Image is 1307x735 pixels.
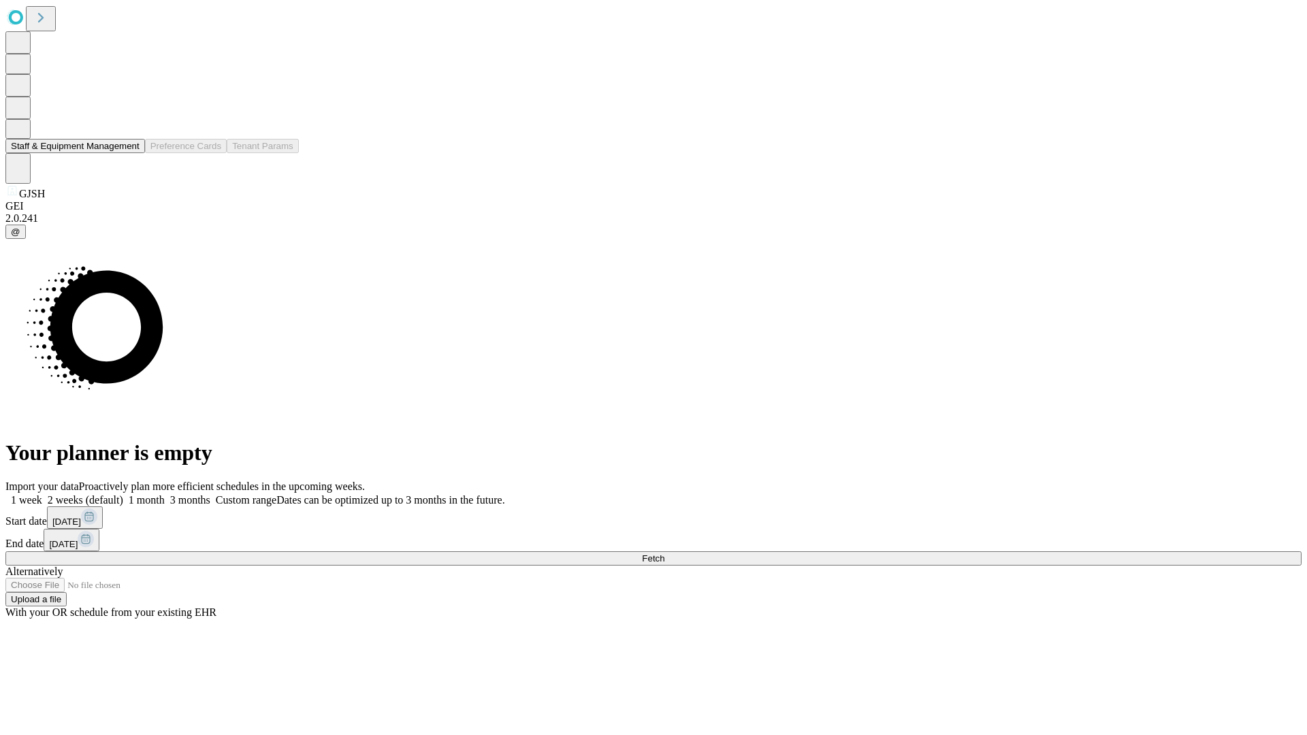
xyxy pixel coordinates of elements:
button: Staff & Equipment Management [5,139,145,153]
span: Fetch [642,553,664,563]
span: 1 week [11,494,42,506]
span: GJSH [19,188,45,199]
button: [DATE] [44,529,99,551]
div: GEI [5,200,1302,212]
span: Proactively plan more efficient schedules in the upcoming weeks. [79,480,365,492]
span: Dates can be optimized up to 3 months in the future. [276,494,504,506]
span: [DATE] [52,517,81,527]
span: [DATE] [49,539,78,549]
button: Upload a file [5,592,67,606]
span: 3 months [170,494,210,506]
div: Start date [5,506,1302,529]
div: End date [5,529,1302,551]
span: With your OR schedule from your existing EHR [5,606,216,618]
span: @ [11,227,20,237]
span: 1 month [129,494,165,506]
button: @ [5,225,26,239]
button: Tenant Params [227,139,299,153]
h1: Your planner is empty [5,440,1302,465]
button: [DATE] [47,506,103,529]
span: Import your data [5,480,79,492]
span: Alternatively [5,566,63,577]
button: Fetch [5,551,1302,566]
button: Preference Cards [145,139,227,153]
span: 2 weeks (default) [48,494,123,506]
div: 2.0.241 [5,212,1302,225]
span: Custom range [216,494,276,506]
